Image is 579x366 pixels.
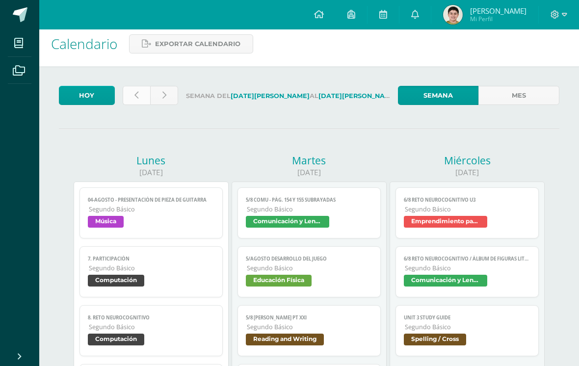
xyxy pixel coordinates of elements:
[404,314,530,321] span: UNIT 3 Study Guide
[88,216,124,228] span: Música
[89,323,214,331] span: Segundo Básico
[395,246,538,297] a: 6/8 Reto Neurocognitivo / Álbum de figuras literariasSegundo BásicoComunicación y Lenguaje
[247,323,372,331] span: Segundo Básico
[79,246,222,297] a: 7. ParticipaciónSegundo BásicoComputación
[89,264,214,272] span: Segundo Básico
[237,187,380,238] a: 5/8 COMU - Pág. 154 y 155 subrayadasSegundo BásicoComunicación y Lenguaje
[79,305,222,356] a: 8. Reto neurocognitivoSegundo BásicoComputación
[404,197,530,203] span: 6/8 Reto Neurocognitivo U3
[51,34,117,53] span: Calendario
[478,86,559,105] a: Mes
[405,264,530,272] span: Segundo Básico
[155,35,240,53] span: Exportar calendario
[89,205,214,213] span: Segundo Básico
[88,256,214,262] span: 7. Participación
[246,275,312,287] span: Educación Física
[88,314,214,321] span: 8. Reto neurocognitivo
[246,334,324,345] span: Reading and Writing
[246,216,329,228] span: Comunicación y Lenguaje
[398,86,479,105] a: Semana
[443,5,463,25] img: ef4b5fefaeecce4f8be6905a19578e65.png
[404,334,466,345] span: Spelling / Cross
[59,86,115,105] a: Hoy
[237,246,380,297] a: 5/AGOSTO desarrollo del juegoSegundo BásicoEducación Física
[74,154,229,167] div: Lunes
[88,275,144,287] span: Computación
[395,305,538,356] a: UNIT 3 Study GuideSegundo BásicoSpelling / Cross
[390,154,545,167] div: Miércoles
[237,305,380,356] a: 5/8 [PERSON_NAME] pt XXISegundo BásicoReading and Writing
[404,216,487,228] span: Emprendimiento para la productividad
[404,256,530,262] span: 6/8 Reto Neurocognitivo / Álbum de figuras literarias
[405,323,530,331] span: Segundo Básico
[186,86,390,106] label: Semana del al
[129,34,253,53] a: Exportar calendario
[231,92,310,100] strong: [DATE][PERSON_NAME]
[405,205,530,213] span: Segundo Básico
[318,92,397,100] strong: [DATE][PERSON_NAME]
[79,187,222,238] a: 04-agosto - Presentación de pieza de guitarraSegundo BásicoMúsica
[246,197,372,203] span: 5/8 COMU - Pág. 154 y 155 subrayadas
[247,205,372,213] span: Segundo Básico
[88,197,214,203] span: 04-agosto - Presentación de pieza de guitarra
[470,15,526,23] span: Mi Perfil
[404,275,487,287] span: Comunicación y Lenguaje
[74,167,229,178] div: [DATE]
[88,334,144,345] span: Computación
[395,187,538,238] a: 6/8 Reto Neurocognitivo U3Segundo BásicoEmprendimiento para la productividad
[232,154,387,167] div: Martes
[232,167,387,178] div: [DATE]
[390,167,545,178] div: [DATE]
[470,6,526,16] span: [PERSON_NAME]
[246,314,372,321] span: 5/8 [PERSON_NAME] pt XXI
[247,264,372,272] span: Segundo Básico
[246,256,372,262] span: 5/AGOSTO desarrollo del juego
